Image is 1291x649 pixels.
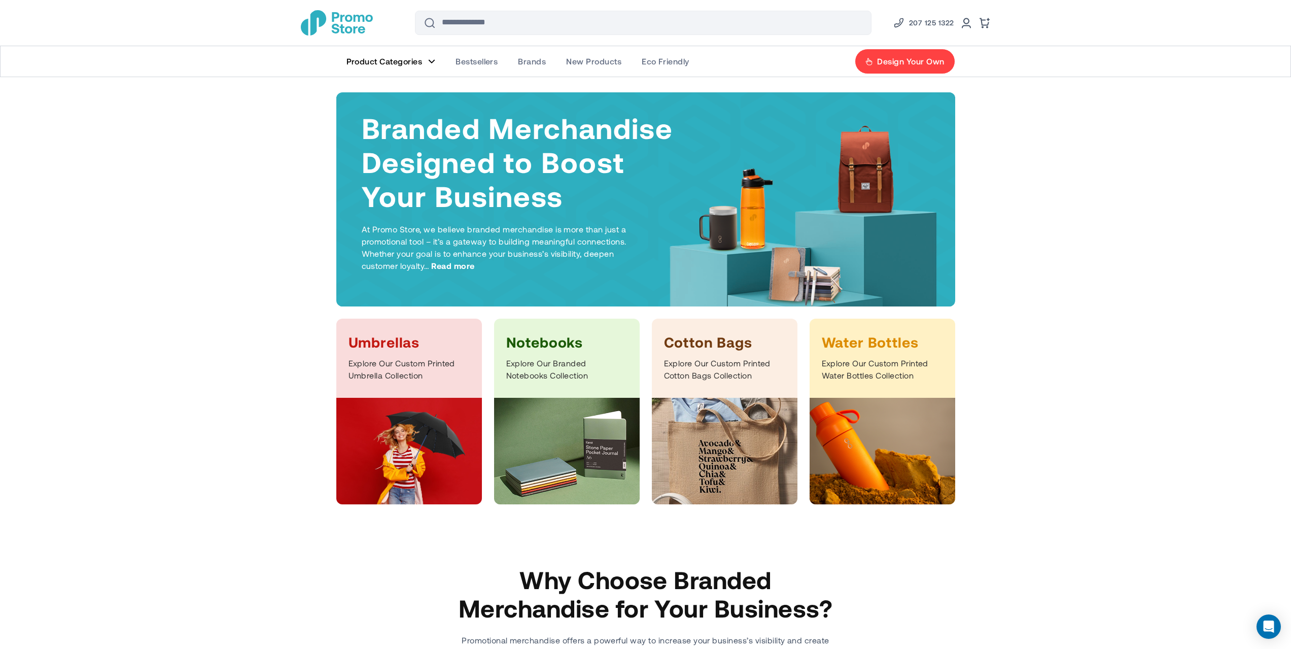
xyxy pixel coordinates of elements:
p: Explore Our Custom Printed Water Bottles Collection [822,357,943,382]
span: Bestsellers [456,56,498,66]
p: Explore Our Custom Printed Cotton Bags Collection [664,357,785,382]
h2: Why Choose Branded Merchandise for Your Business? [456,565,836,622]
div: Open Intercom Messenger [1257,614,1281,639]
span: At Promo Store, we believe branded merchandise is more than just a promotional tool – it’s a gate... [362,224,626,270]
img: Products [663,121,947,327]
span: Read more [431,260,474,272]
h3: Notebooks [506,333,627,351]
p: Explore Our Custom Printed Umbrella Collection [348,357,470,382]
a: Water Bottles Explore Our Custom Printed Water Bottles Collection [810,319,955,504]
img: Bags Category [652,398,797,504]
img: Umbrellas Category [336,398,482,504]
span: Brands [518,56,546,66]
h3: Cotton Bags [664,333,785,351]
img: Notebooks Category [494,398,640,504]
img: Promotional Merchandise [301,10,373,36]
p: Explore Our Branded Notebooks Collection [506,357,627,382]
a: Umbrellas Explore Our Custom Printed Umbrella Collection [336,319,482,504]
img: Bottles Category [810,398,955,504]
a: Notebooks Explore Our Branded Notebooks Collection [494,319,640,504]
span: Product Categories [346,56,423,66]
h1: Branded Merchandise Designed to Boost Your Business [362,111,674,213]
span: Eco Friendly [642,56,689,66]
a: Phone [893,17,954,29]
h3: Water Bottles [822,333,943,351]
span: 207 125 1322 [909,17,954,29]
a: Cotton Bags Explore Our Custom Printed Cotton Bags Collection [652,319,797,504]
h3: Umbrellas [348,333,470,351]
a: store logo [301,10,373,36]
span: New Products [566,56,621,66]
span: Design Your Own [877,56,944,66]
